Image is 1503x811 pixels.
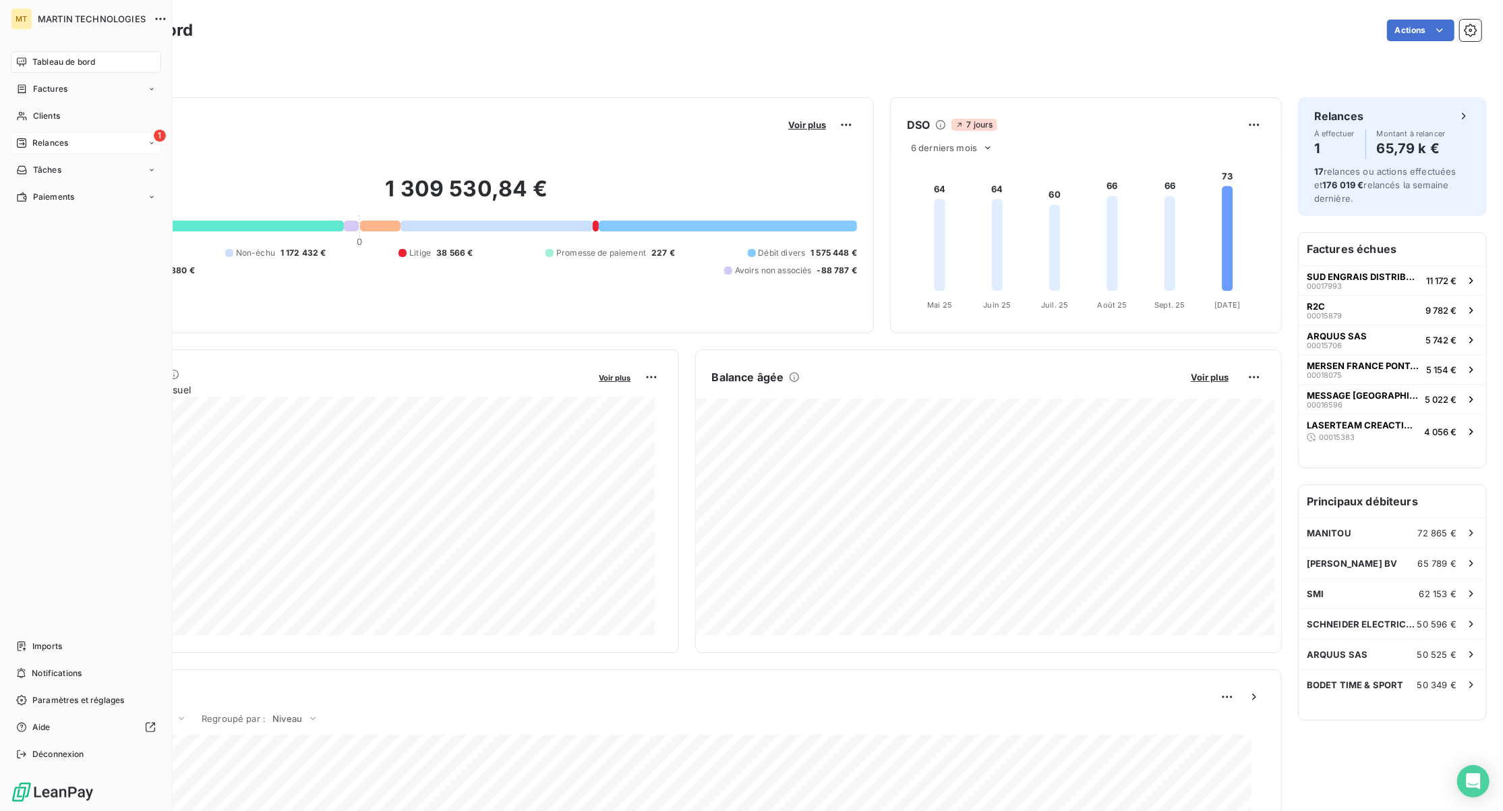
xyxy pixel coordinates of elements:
span: Déconnexion [32,748,84,760]
span: Paramètres et réglages [32,694,124,706]
span: -88 787 € [817,264,857,277]
span: SMI [1307,588,1324,599]
span: 50 349 € [1417,679,1456,690]
span: Notifications [32,667,82,679]
span: 1 [154,130,166,142]
img: Logo LeanPay [11,781,94,803]
span: Litige [409,247,431,259]
span: Voir plus [788,119,826,130]
span: 00016596 [1307,401,1343,409]
span: 227 € [651,247,675,259]
span: 62 153 € [1419,588,1456,599]
span: Chiffre d'affaires mensuel [76,383,590,397]
span: 38 566 € [436,247,473,259]
span: Aide [32,721,51,733]
span: Débit divers [759,247,806,259]
h4: 1 [1314,138,1355,159]
span: 00017993 [1307,282,1342,290]
h6: Relances [1314,108,1363,124]
span: Paiements [33,191,74,203]
span: 11 172 € [1426,275,1456,286]
span: SCHNEIDER ELECTRIC FRANCE SAS [1307,619,1417,630]
h2: 1 309 530,84 € [76,175,857,216]
div: Open Intercom Messenger [1457,765,1490,798]
tspan: Mai 25 [927,300,952,310]
span: Regroupé par : [202,713,266,724]
span: Factures [33,83,67,95]
tspan: Août 25 [1098,300,1127,310]
span: 5 742 € [1425,335,1456,345]
span: MESSAGE [GEOGRAPHIC_DATA] [1307,390,1419,401]
span: 1 172 432 € [281,247,326,259]
span: LASERTEAM CREACTION. [1307,420,1419,430]
span: MERSEN FRANCE PONTARLIER SAS [1307,360,1421,371]
span: 1 575 448 € [811,247,857,259]
span: Tâches [33,164,61,176]
span: Imports [32,640,62,652]
span: Voir plus [1191,372,1229,383]
span: R2C [1307,301,1325,312]
span: Voir plus [599,373,631,383]
span: 72 865 € [1418,528,1456,538]
span: Relances [32,137,68,149]
span: 00015879 [1307,312,1342,320]
span: Montant à relancer [1377,130,1446,138]
span: Tableau de bord [32,56,95,68]
span: 5 022 € [1425,394,1456,405]
h4: 65,79 k € [1377,138,1446,159]
button: R2C000158799 782 € [1299,295,1486,325]
button: LASERTEAM CREACTION.000153834 056 € [1299,414,1486,449]
h6: Factures échues [1299,233,1486,265]
button: MERSEN FRANCE PONTARLIER SAS000180755 154 € [1299,354,1486,384]
tspan: Juil. 25 [1041,300,1068,310]
span: Promesse de paiement [556,247,646,259]
button: ARQUUS SAS000157065 742 € [1299,325,1486,354]
span: relances ou actions effectuées et relancés la semaine dernière. [1314,166,1456,204]
button: MESSAGE [GEOGRAPHIC_DATA]000165965 022 € [1299,384,1486,414]
span: ARQUUS SAS [1307,649,1368,660]
span: Avoirs non associés [735,264,812,277]
span: 65 789 € [1418,558,1456,569]
button: Voir plus [595,371,635,383]
tspan: [DATE] [1214,300,1240,310]
span: 9 782 € [1425,305,1456,316]
span: Clients [33,110,60,122]
span: 6 derniers mois [911,142,977,153]
span: 0 [357,236,362,247]
span: 17 [1314,166,1324,177]
div: MT [11,8,32,30]
button: SUD ENGRAIS DISTRIBUTION0001799311 172 € [1299,265,1486,295]
span: MANITOU [1307,528,1351,538]
span: MARTIN TECHNOLOGIES [38,13,146,24]
span: À effectuer [1314,130,1355,138]
span: ARQUUS SAS [1307,331,1367,341]
span: SUD ENGRAIS DISTRIBUTION [1307,271,1421,282]
button: Voir plus [1187,371,1233,383]
tspan: Juin 25 [983,300,1011,310]
span: 50 525 € [1417,649,1456,660]
span: 00015383 [1319,433,1355,441]
span: Non-échu [236,247,275,259]
span: 00015706 [1307,341,1342,349]
span: [PERSON_NAME] BV [1307,558,1397,569]
h6: DSO [907,117,930,133]
span: 50 596 € [1417,619,1456,630]
span: 00018075 [1307,371,1342,379]
h6: Principaux débiteurs [1299,485,1486,518]
span: Niveau [272,713,302,724]
h6: Balance âgée [712,369,784,385]
span: 5 154 € [1426,364,1456,375]
span: 7 jours [951,119,997,131]
span: 176 019 € [1322,179,1363,190]
span: BODET TIME & SPORT [1307,679,1404,690]
button: Voir plus [784,119,830,131]
button: Actions [1387,20,1454,41]
span: 4 056 € [1424,426,1456,437]
tspan: Sept. 25 [1154,300,1185,310]
a: Aide [11,717,161,738]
